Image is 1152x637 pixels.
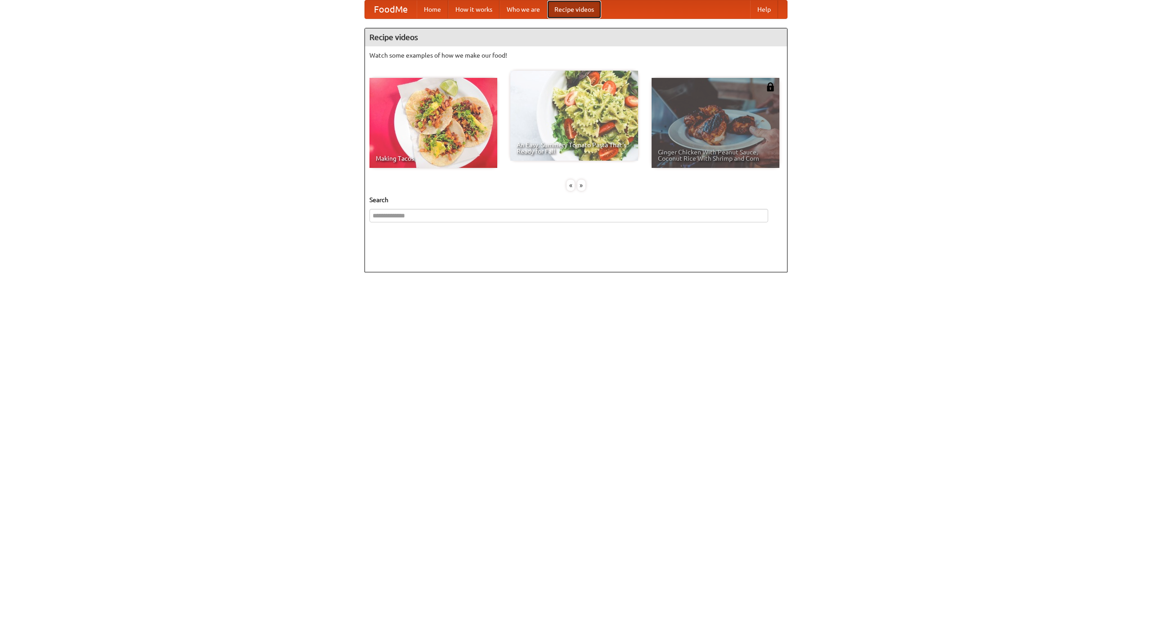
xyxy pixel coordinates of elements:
a: An Easy, Summery Tomato Pasta That's Ready for Fall [510,71,638,161]
div: » [577,180,585,191]
a: Making Tacos [369,78,497,168]
a: How it works [448,0,499,18]
a: FoodMe [365,0,417,18]
img: 483408.png [766,82,775,91]
a: Home [417,0,448,18]
p: Watch some examples of how we make our food! [369,51,783,60]
div: « [567,180,575,191]
a: Who we are [499,0,547,18]
h5: Search [369,195,783,204]
h4: Recipe videos [365,28,787,46]
a: Recipe videos [547,0,601,18]
span: Making Tacos [376,155,491,162]
span: An Easy, Summery Tomato Pasta That's Ready for Fall [517,142,632,154]
a: Help [750,0,778,18]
